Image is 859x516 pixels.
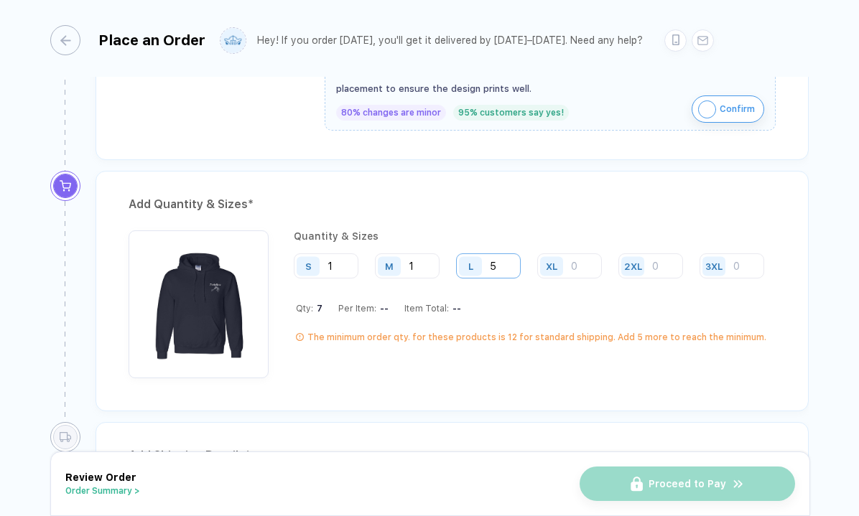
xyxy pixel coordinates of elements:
div: 95% customers say yes! [453,105,569,121]
div: Item Total: [404,303,461,314]
div: I give your art team permission to make minor changes to image quality, size, and/or placement to... [336,62,764,98]
div: S [305,261,312,271]
div: Qty: [296,303,322,314]
span: Confirm [720,98,755,121]
span: Review Order [65,472,136,483]
div: Hey! If you order [DATE], you'll get it delivered by [DATE]–[DATE]. Need any help? [257,34,643,47]
div: 80% changes are minor [336,105,446,121]
div: 3XL [705,261,723,271]
div: M [385,261,394,271]
div: Quantity & Sizes [294,230,775,242]
div: Add Shipping Details [129,444,776,467]
div: Per Item: [338,303,389,314]
div: 2XL [624,261,642,271]
img: 59b2f252-b599-4909-bfde-4c50b2d4ad99_nt_front_1757511217982.jpg [136,238,261,363]
div: -- [449,303,461,314]
img: icon [698,100,716,118]
div: XL [546,261,557,271]
div: The minimum order qty. for these products is 12 for standard shipping. Add 5 more to reach the mi... [307,332,766,343]
button: iconConfirm [692,95,764,123]
span: 7 [313,303,322,314]
div: Place an Order [98,32,205,49]
img: user profile [220,28,246,53]
div: L [468,261,473,271]
button: Order Summary > [65,486,140,496]
div: Add Quantity & Sizes [129,193,776,216]
div: -- [376,303,389,314]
